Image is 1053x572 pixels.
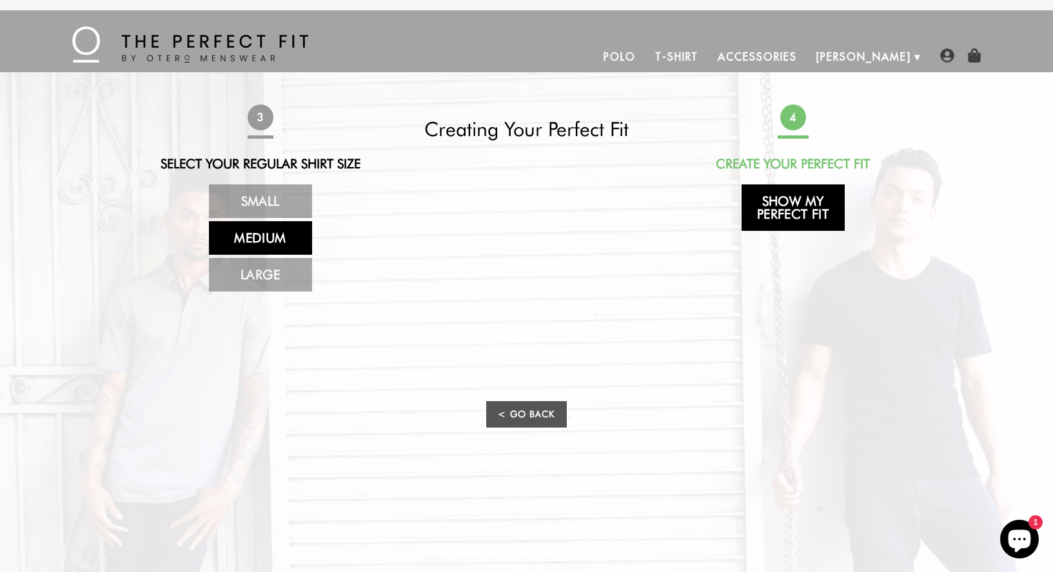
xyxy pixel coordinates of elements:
[146,156,375,172] h2: Select Your Regular Shirt Size
[778,103,807,132] span: 4
[209,184,312,218] a: Small
[486,401,566,428] a: < Go Back
[807,41,921,72] a: [PERSON_NAME]
[996,520,1043,562] inbox-online-store-chat: Shopify online store chat
[742,184,845,231] a: Show My Perfect Fit
[209,221,312,255] a: Medium
[413,117,641,141] h2: Creating Your Perfect Fit
[940,48,954,63] img: user-account-icon.png
[679,156,907,172] h2: Create Your Perfect Fit
[645,41,708,72] a: T-Shirt
[967,48,981,63] img: shopping-bag-icon.png
[594,41,645,72] a: Polo
[708,41,806,72] a: Accessories
[209,258,312,291] a: Large
[72,26,308,63] img: The Perfect Fit - by Otero Menswear - Logo
[245,103,275,132] span: 3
